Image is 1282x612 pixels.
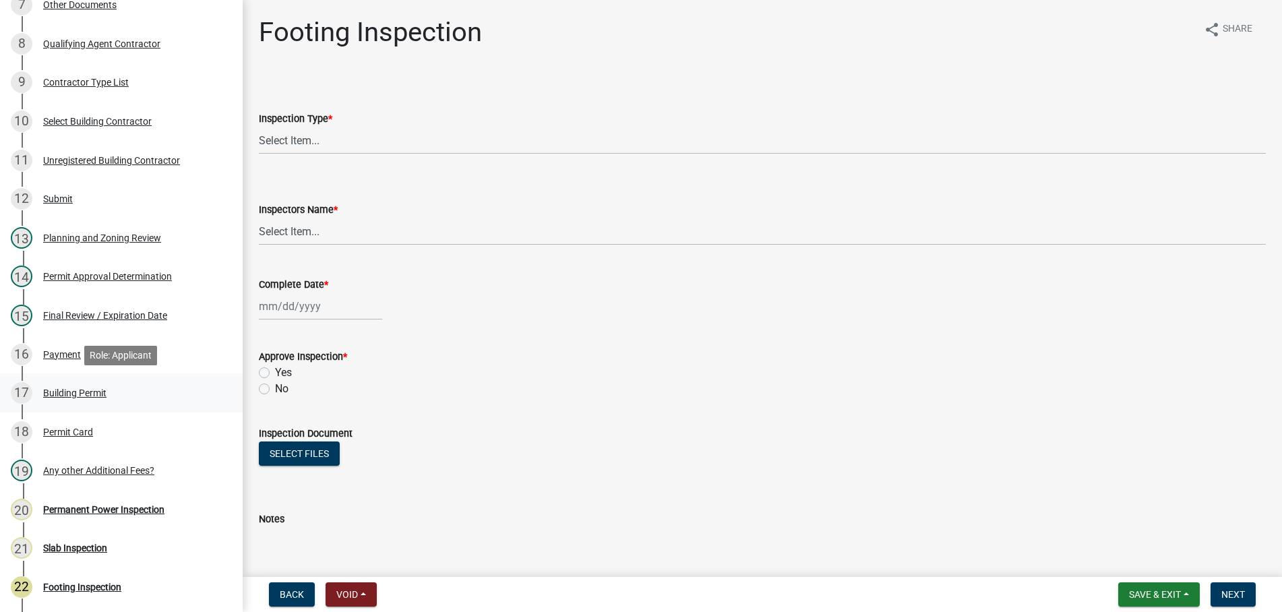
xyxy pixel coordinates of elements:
[43,39,160,49] div: Qualifying Agent Contractor
[84,346,157,365] div: Role: Applicant
[259,515,284,524] label: Notes
[11,227,32,249] div: 13
[1193,16,1263,42] button: shareShare
[336,589,358,600] span: Void
[43,505,164,514] div: Permanent Power Inspection
[1118,582,1200,607] button: Save & Exit
[11,111,32,132] div: 10
[259,16,482,49] h1: Footing Inspection
[275,365,292,381] label: Yes
[11,499,32,520] div: 20
[43,78,129,87] div: Contractor Type List
[43,194,73,204] div: Submit
[259,280,328,290] label: Complete Date
[43,388,106,398] div: Building Permit
[11,188,32,210] div: 12
[43,350,81,359] div: Payment
[11,537,32,559] div: 21
[43,427,93,437] div: Permit Card
[11,421,32,443] div: 18
[43,311,167,320] div: Final Review / Expiration Date
[43,543,107,553] div: Slab Inspection
[259,206,338,215] label: Inspectors Name
[275,381,288,397] label: No
[259,115,332,124] label: Inspection Type
[1211,582,1256,607] button: Next
[11,576,32,598] div: 22
[11,71,32,93] div: 9
[1221,589,1245,600] span: Next
[43,466,154,475] div: Any other Additional Fees?
[269,582,315,607] button: Back
[11,305,32,326] div: 15
[1223,22,1252,38] span: Share
[11,33,32,55] div: 8
[11,460,32,481] div: 19
[11,150,32,171] div: 11
[43,582,121,592] div: Footing Inspection
[43,156,180,165] div: Unregistered Building Contractor
[259,353,347,362] label: Approve Inspection
[259,441,340,466] button: Select files
[43,233,161,243] div: Planning and Zoning Review
[259,293,382,320] input: mm/dd/yyyy
[326,582,377,607] button: Void
[11,266,32,287] div: 14
[280,589,304,600] span: Back
[11,382,32,404] div: 17
[43,117,152,126] div: Select Building Contractor
[1129,589,1181,600] span: Save & Exit
[1204,22,1220,38] i: share
[11,344,32,365] div: 16
[259,429,353,439] label: Inspection Document
[43,272,172,281] div: Permit Approval Determination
